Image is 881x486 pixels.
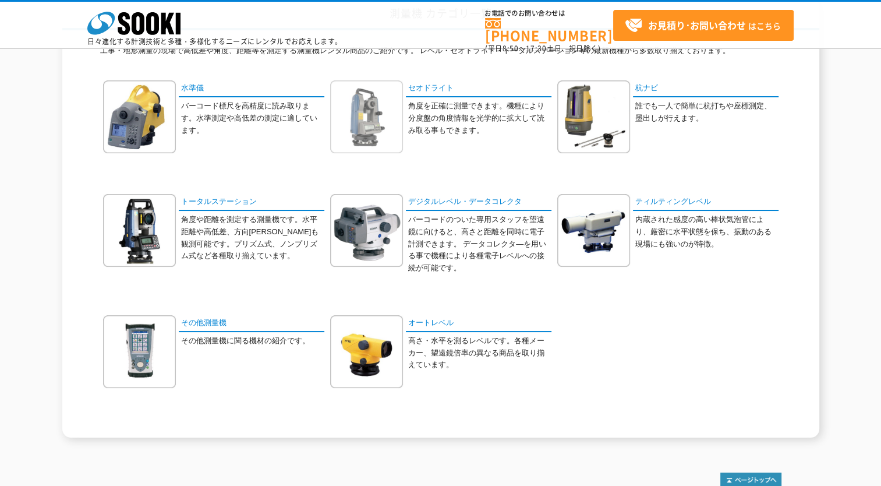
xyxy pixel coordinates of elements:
p: その他測量機に関る機材の紹介です。 [181,335,324,347]
a: [PHONE_NUMBER] [485,18,613,42]
span: 8:50 [503,43,519,54]
img: オートレベル [330,315,403,388]
strong: お見積り･お問い合わせ [648,18,746,32]
p: 日々進化する計測技術と多種・多様化するニーズにレンタルでお応えします。 [87,38,342,45]
a: 水準儀 [179,80,324,97]
p: 高さ・水平を測るレベルです。各種メーカー、望遠鏡倍率の異なる商品を取り揃えています。 [408,335,551,371]
p: バーコード標尺を高精度に読み取ります。水準測定や高低差の測定に適しています。 [181,100,324,136]
span: (平日 ～ 土日、祝日除く) [485,43,600,54]
p: 角度や距離を測定する測量機です。水平距離や高低差、方向[PERSON_NAME]も観測可能です。プリズム式、ノンプリズム式など各種取り揃えています。 [181,214,324,262]
span: はこちら [625,17,781,34]
p: 誰でも一人で簡単に杭打ちや座標測定、墨出しが行えます。 [635,100,779,125]
p: 工事・地形測量の現場で高低差や角度、距離等を測定する測量機レンタル商品のご紹介です。 レベル・セオドライト・トータルステーション等の最新機種から多数取り揃えております。 [100,45,781,63]
a: トータルステーション [179,194,324,211]
a: セオドライト [406,80,551,97]
p: 角度を正確に測量できます。機種により分度盤の角度情報を光学的に拡大して読み取る事もできます。 [408,100,551,136]
a: 杭ナビ [633,80,779,97]
img: デジタルレベル・データコレクタ [330,194,403,267]
p: 内蔵された感度の高い棒状気泡管により、厳密に水平状態を保ち、振動のある現場にも強いのが特徴。 [635,214,779,250]
img: 杭ナビ [557,80,630,153]
img: 水準儀 [103,80,176,153]
p: バーコードのついた専用スタッフを望遠鏡に向けると、高さと距離を同時に電子計測できます。 データコレクタ―を用いる事で機種により各種電子レベルへの接続が可能です。 [408,214,551,274]
a: ティルティングレベル [633,194,779,211]
span: お電話でのお問い合わせは [485,10,613,17]
a: お見積り･お問い合わせはこちら [613,10,794,41]
img: トータルステーション [103,194,176,267]
a: その他測量機 [179,315,324,332]
img: セオドライト [330,80,403,153]
img: ティルティングレベル [557,194,630,267]
img: その他測量機 [103,315,176,388]
span: 17:30 [526,43,547,54]
a: オートレベル [406,315,551,332]
a: デジタルレベル・データコレクタ [406,194,551,211]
